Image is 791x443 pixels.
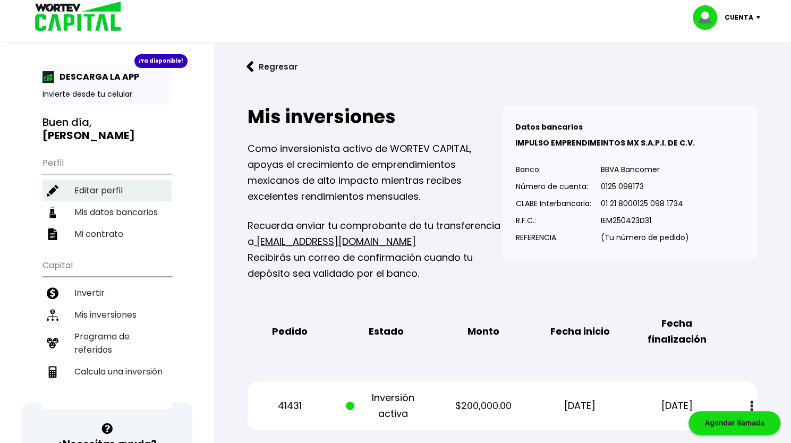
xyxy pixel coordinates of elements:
p: Inversión activa [346,390,427,422]
img: datos-icon.10cf9172.svg [47,207,58,218]
a: Programa de referidos [42,326,172,361]
img: invertir-icon.b3b967d7.svg [47,287,58,299]
a: Mis inversiones [42,304,172,326]
img: inversiones-icon.6695dc30.svg [47,309,58,321]
p: Como inversionista activo de WORTEV CAPITAL, apoyas el crecimiento de emprendimientos mexicanos d... [248,141,502,205]
div: ¡Ya disponible! [134,54,188,68]
a: Invertir [42,282,172,304]
img: profile-image [693,5,725,30]
a: Calcula una inversión [42,361,172,382]
img: calculadora-icon.17d418c4.svg [47,366,58,378]
p: REFERENCIA: [516,229,591,245]
img: app-icon [42,71,54,83]
img: contrato-icon.f2db500c.svg [47,228,58,240]
a: [EMAIL_ADDRESS][DOMAIN_NAME] [254,235,416,248]
img: icon-down [753,16,768,19]
p: Cuenta [725,10,753,25]
img: flecha izquierda [246,61,254,72]
p: [DATE] [539,398,620,414]
ul: Capital [42,253,172,409]
p: $200,000.00 [443,398,524,414]
img: editar-icon.952d3147.svg [47,185,58,197]
p: Número de cuenta: [516,178,591,194]
b: Fecha finalización [636,316,717,347]
p: BBVA Bancomer [601,161,689,177]
p: DESCARGA LA APP [54,70,139,83]
p: 01 21 8000125 098 1734 [601,195,689,211]
b: IMPULSO EMPRENDIMEINTOS MX S.A.P.I. DE C.V. [515,138,695,148]
p: 0125 098173 [601,178,689,194]
p: Invierte desde tu celular [42,89,172,100]
a: flecha izquierdaRegresar [231,53,774,81]
b: Monto [467,323,499,339]
p: (Tu número de pedido) [601,229,689,245]
h2: Mis inversiones [248,106,502,127]
h3: Buen día, [42,116,172,142]
div: Agendar llamada [688,411,780,435]
img: recomiendanos-icon.9b8e9327.svg [47,337,58,349]
button: Regresar [231,53,313,81]
b: [PERSON_NAME] [42,128,135,143]
p: R.F.C.: [516,212,591,228]
ul: Perfil [42,151,172,245]
p: Recuerda enviar tu comprobante de tu transferencia a Recibirás un correo de confirmación cuando t... [248,218,502,282]
b: Datos bancarios [515,122,583,132]
b: Estado [369,323,404,339]
a: Mi contrato [42,223,172,245]
p: Banco: [516,161,591,177]
b: Pedido [272,323,308,339]
a: Editar perfil [42,180,172,201]
p: IEM250423D31 [601,212,689,228]
p: CLABE Interbancaria: [516,195,591,211]
a: Mis datos bancarios [42,201,172,223]
p: 41431 [249,398,330,414]
p: [DATE] [636,398,717,414]
b: Fecha inicio [550,323,610,339]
